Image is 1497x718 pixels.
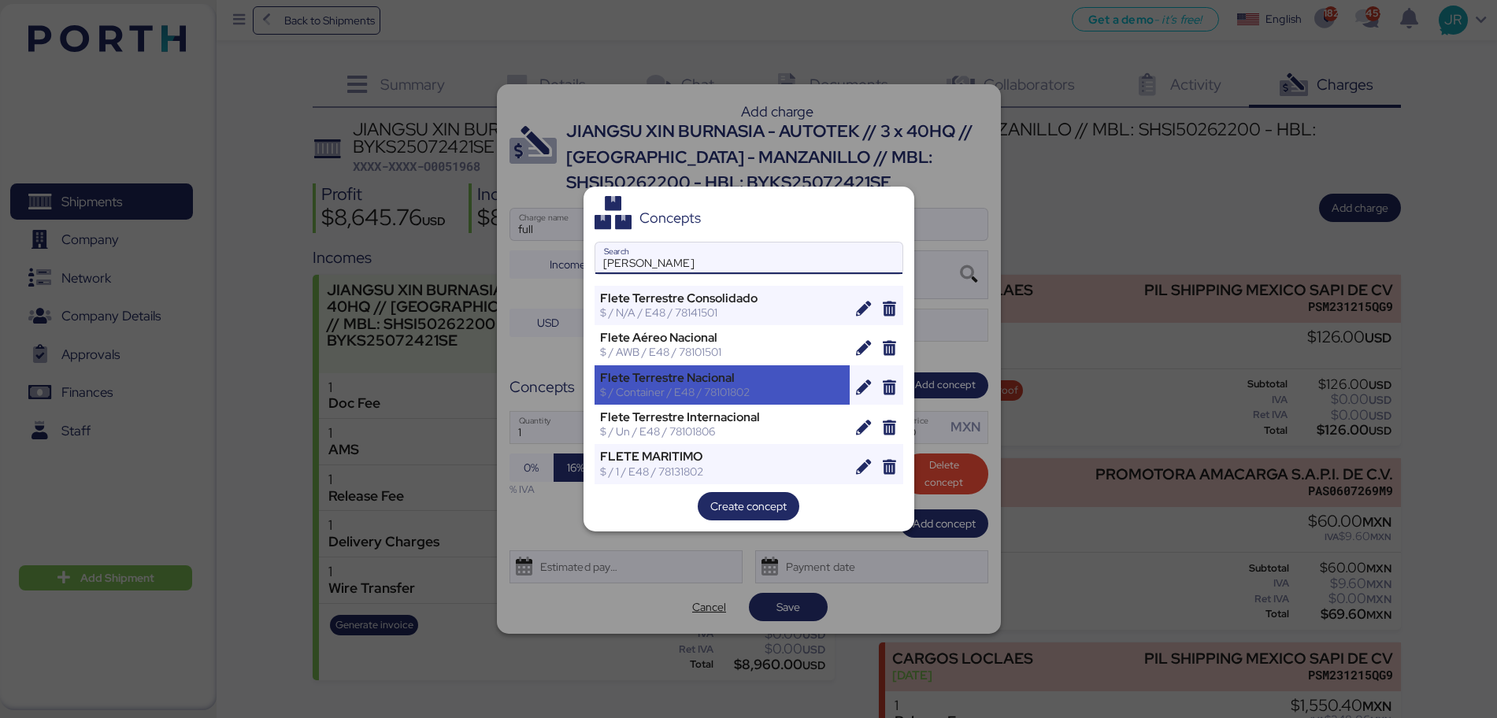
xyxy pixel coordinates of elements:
[600,305,845,320] div: $ / N/A / E48 / 78141501
[600,450,845,464] div: FLETE MARITIMO
[600,291,845,305] div: Flete Terrestre Consolidado
[600,345,845,359] div: $ / AWB / E48 / 78101501
[600,464,845,479] div: $ / 1 / E48 / 78131802
[639,211,701,225] div: Concepts
[600,410,845,424] div: Flete Terrestre Internacional
[710,497,787,516] span: Create concept
[600,385,845,399] div: $ / Container / E48 / 78101802
[600,424,845,439] div: $ / Un / E48 / 78101806
[595,242,902,274] input: Search
[698,492,799,520] button: Create concept
[600,331,845,345] div: Flete Aéreo Nacional
[600,371,845,385] div: Flete Terrestre Nacional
